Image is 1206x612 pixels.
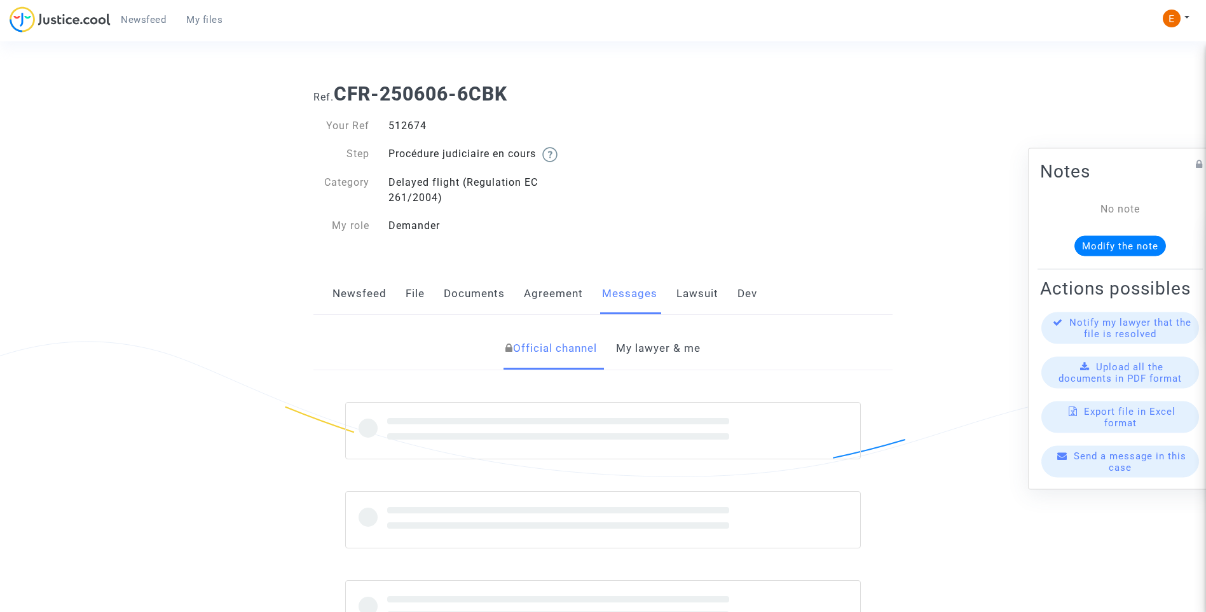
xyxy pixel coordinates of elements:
[1074,450,1186,473] span: Send a message in this case
[616,328,701,370] a: My lawyer & me
[111,10,176,29] a: Newsfeed
[505,328,597,370] a: Official channel
[313,91,334,103] span: Ref.
[542,147,558,162] img: help.svg
[332,273,387,315] a: Newsfeed
[1040,160,1200,183] h2: Notes
[379,175,603,205] div: Delayed flight (Regulation EC 261/2004)
[444,273,505,315] a: Documents
[10,6,111,32] img: jc-logo.svg
[1074,236,1166,256] button: Modify the note
[176,10,233,29] a: My files
[304,175,379,205] div: Category
[1059,202,1181,217] div: No note
[304,146,379,162] div: Step
[737,273,757,315] a: Dev
[1040,277,1200,300] h2: Actions possibles
[379,118,603,134] div: 512674
[1059,361,1182,384] span: Upload all the documents in PDF format
[379,218,603,233] div: Demander
[406,273,425,315] a: File
[676,273,718,315] a: Lawsuit
[121,14,166,25] span: Newsfeed
[304,118,379,134] div: Your Ref
[186,14,223,25] span: My files
[379,146,603,162] div: Procédure judiciaire en cours
[1084,406,1175,429] span: Export file in Excel format
[304,218,379,233] div: My role
[1163,10,1181,27] img: ACg8ocIeiFvHKe4dA5oeRFd_CiCnuxWUEc1A2wYhRJE3TTWt=s96-c
[602,273,657,315] a: Messages
[1069,317,1191,340] span: Notify my lawyer that the file is resolved
[524,273,583,315] a: Agreement
[334,83,507,105] b: CFR-250606-6CBK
